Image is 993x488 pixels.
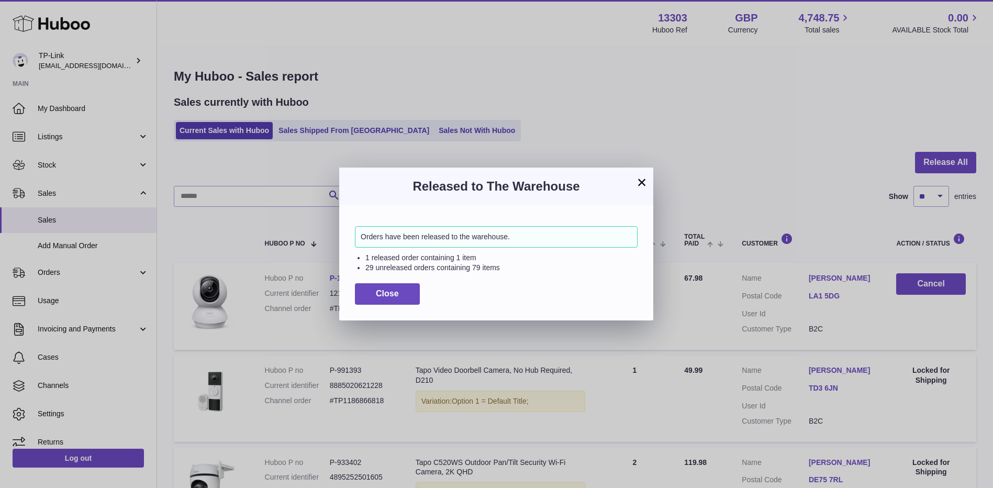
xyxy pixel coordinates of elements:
button: × [635,176,648,188]
button: Close [355,283,420,305]
li: 29 unreleased orders containing 79 items [365,263,638,273]
li: 1 released order containing 1 item [365,253,638,263]
span: Close [376,289,399,298]
h3: Released to The Warehouse [355,178,638,195]
div: Orders have been released to the warehouse. [355,226,638,248]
